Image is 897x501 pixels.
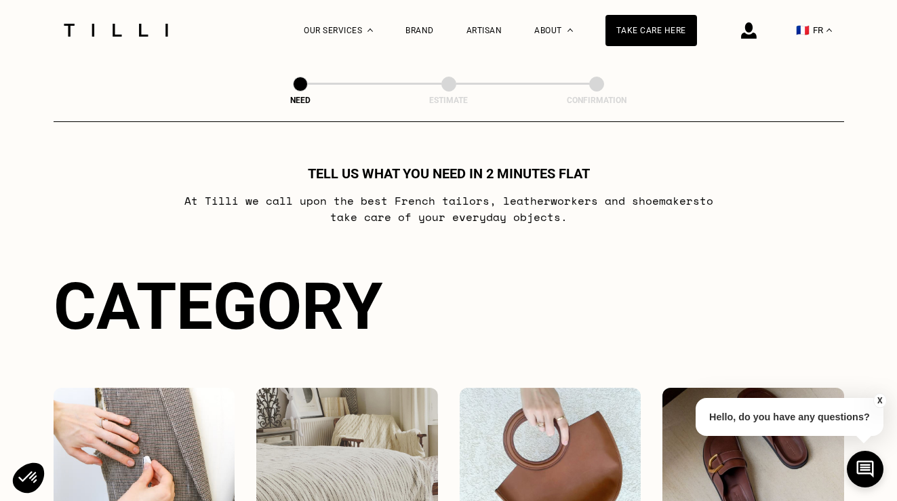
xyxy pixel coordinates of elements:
[59,24,173,37] img: Tilli Dressmaking Service Logo
[490,193,700,209] font: , leatherworkers and shoemakers
[466,26,502,35] a: Artisan
[877,396,883,405] font: X
[605,15,697,46] a: Take care here
[567,96,626,105] font: Confirmation
[184,193,490,209] font: At Tilli we call upon the best French tailors
[534,26,562,35] font: About
[308,165,590,182] font: Tell us what you need in 2 minutes flat
[429,96,468,105] font: Estimate
[290,96,311,105] font: Need
[367,28,373,32] img: Drop-down menu
[616,26,686,35] font: Take care here
[330,193,713,225] font: to take care of your everyday objects.
[826,28,832,32] img: drop-down menu
[813,25,823,35] font: FR
[304,26,362,35] font: Our services
[741,22,757,39] img: connection icon
[567,28,573,32] img: About drop-down menu
[796,24,810,37] font: 🇫🇷
[405,26,434,35] a: Brand
[873,393,887,408] button: X
[709,412,870,422] font: Hello, do you have any questions?
[54,268,382,344] font: Category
